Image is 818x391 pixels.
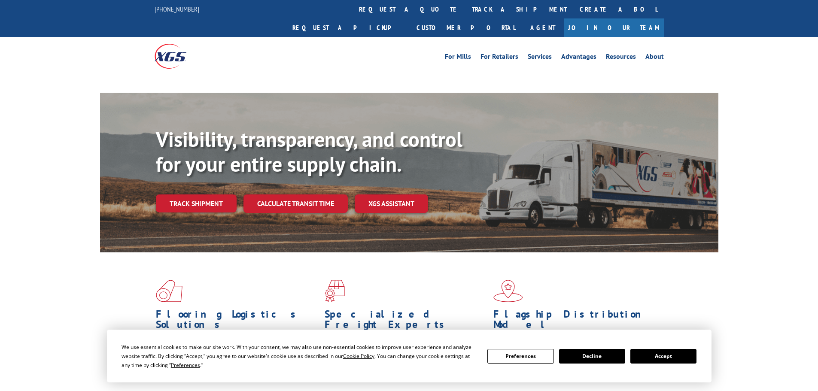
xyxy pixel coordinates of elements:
[559,349,625,364] button: Decline
[493,309,656,334] h1: Flagship Distribution Model
[343,352,374,360] span: Cookie Policy
[564,18,664,37] a: Join Our Team
[645,53,664,63] a: About
[561,53,596,63] a: Advantages
[606,53,636,63] a: Resources
[480,53,518,63] a: For Retailers
[243,194,348,213] a: Calculate transit time
[122,343,477,370] div: We use essential cookies to make our site work. With your consent, we may also use non-essential ...
[156,126,462,177] b: Visibility, transparency, and control for your entire supply chain.
[355,194,428,213] a: XGS ASSISTANT
[325,280,345,302] img: xgs-icon-focused-on-flooring-red
[107,330,712,382] div: Cookie Consent Prompt
[445,53,471,63] a: For Mills
[630,349,696,364] button: Accept
[156,309,318,334] h1: Flooring Logistics Solutions
[286,18,410,37] a: Request a pickup
[325,309,487,334] h1: Specialized Freight Experts
[410,18,522,37] a: Customer Portal
[171,361,200,369] span: Preferences
[528,53,552,63] a: Services
[155,5,199,13] a: [PHONE_NUMBER]
[156,280,182,302] img: xgs-icon-total-supply-chain-intelligence-red
[522,18,564,37] a: Agent
[493,280,523,302] img: xgs-icon-flagship-distribution-model-red
[487,349,553,364] button: Preferences
[156,194,237,212] a: Track shipment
